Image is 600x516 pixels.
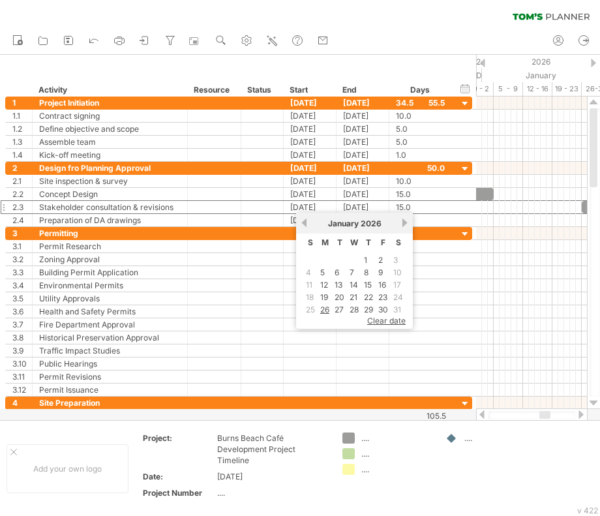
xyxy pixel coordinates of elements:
[12,136,32,148] div: 1.3
[39,331,181,344] div: Historical Preservation Approval
[12,318,32,331] div: 3.7
[12,162,32,174] div: 2
[304,279,317,290] td: this is a weekend day
[284,149,337,161] div: [DATE]
[523,82,552,96] div: 12 - 16
[396,201,445,213] div: 15.0
[143,433,215,444] div: Project:
[381,237,385,247] span: Friday
[12,266,32,279] div: 3.3
[39,371,181,383] div: Permit Revisions
[337,188,389,200] div: [DATE]
[396,110,445,122] div: 10.0
[39,253,181,266] div: Zoning Approval
[392,303,402,316] span: 31
[39,305,181,318] div: Health and Safety Permits
[392,291,404,303] span: 24
[39,318,181,331] div: Fire Department Approval
[12,188,32,200] div: 2.2
[39,97,181,109] div: Project Initiation
[7,444,128,493] div: Add your own logo
[337,201,389,213] div: [DATE]
[38,83,180,97] div: Activity
[342,83,382,97] div: End
[391,267,405,278] td: this is a weekend day
[304,304,317,315] td: this is a weekend day
[39,162,181,174] div: Design fro Planning Approval
[143,471,215,482] div: Date:
[390,411,446,421] div: 105.5
[39,214,181,226] div: Preparation of DA drawings
[391,304,405,315] td: this is a weekend day
[361,464,432,475] div: ....
[284,97,337,109] div: [DATE]
[396,149,445,161] div: 1.0
[337,123,389,135] div: [DATE]
[39,344,181,357] div: Traffic Impact Studies
[12,331,32,344] div: 3.8
[396,175,445,187] div: 10.0
[12,214,32,226] div: 2.4
[392,279,402,291] span: 17
[39,188,181,200] div: Concept Design
[363,279,373,291] a: 15
[12,292,32,305] div: 3.5
[284,162,337,174] div: [DATE]
[367,316,406,326] span: clear date
[12,279,32,292] div: 3.4
[12,123,32,135] div: 1.2
[12,344,32,357] div: 3.9
[333,291,346,303] a: 20
[322,237,329,247] span: Monday
[396,237,401,247] span: Saturday
[392,254,399,266] span: 3
[12,357,32,370] div: 3.10
[361,433,432,444] div: ....
[39,292,181,305] div: Utility Approvals
[361,448,432,459] div: ....
[348,266,355,279] a: 7
[337,110,389,122] div: [DATE]
[363,303,374,316] a: 29
[464,433,535,444] div: ....
[337,175,389,187] div: [DATE]
[39,397,181,409] div: Site Preparation
[328,219,359,228] span: January
[333,303,345,316] a: 27
[284,175,337,187] div: [DATE]
[284,214,337,226] div: [DATE]
[284,201,337,213] div: [DATE]
[391,279,405,290] td: this is a weekend day
[361,219,382,228] span: 2026
[143,487,215,498] div: Project Number
[39,175,181,187] div: Site inspection & survey
[305,291,315,303] span: 18
[350,237,358,247] span: Wednesday
[305,303,316,316] span: 25
[577,506,598,515] div: v 422
[305,266,312,279] span: 4
[308,237,313,247] span: Sunday
[319,266,326,279] a: 5
[12,253,32,266] div: 3.2
[39,357,181,370] div: Public Hearings
[396,123,445,135] div: 5.0
[377,266,384,279] a: 9
[12,175,32,187] div: 2.1
[304,292,317,303] td: this is a weekend day
[319,303,331,316] a: 26
[217,487,327,498] div: ....
[39,240,181,252] div: Permit Research
[337,97,389,109] div: [DATE]
[284,123,337,135] div: [DATE]
[12,201,32,213] div: 2.3
[400,218,410,228] a: next
[348,303,360,316] a: 28
[39,149,181,161] div: Kick-off meeting
[377,291,389,303] a: 23
[39,266,181,279] div: Building Permit Application
[12,384,32,396] div: 3.12
[319,291,329,303] a: 19
[363,254,368,266] a: 1
[39,227,181,239] div: Permitting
